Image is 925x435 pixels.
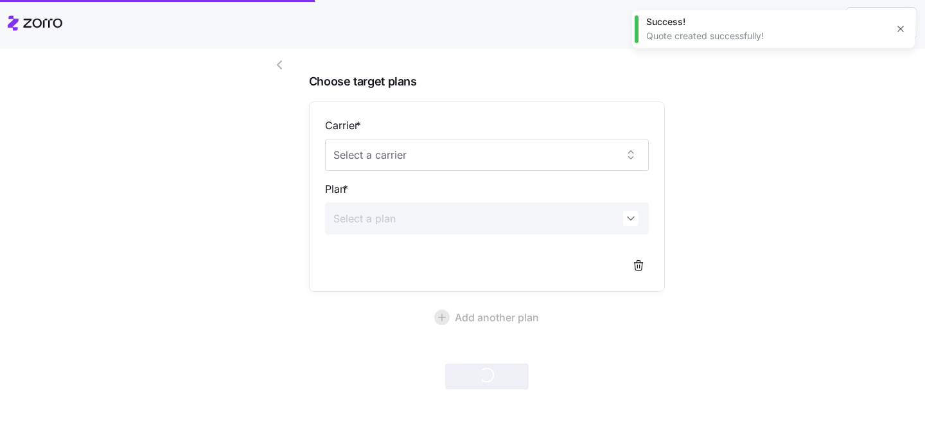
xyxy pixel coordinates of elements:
div: Success! [646,15,886,28]
button: Add another plan [309,302,665,333]
span: Add another plan [455,310,539,325]
span: Choose target plans [309,73,665,91]
input: Select a plan [325,202,649,235]
label: Plan [325,181,351,197]
label: Carrier [325,118,364,134]
svg: add icon [434,310,450,325]
input: Select a carrier [325,139,649,171]
div: Quote created successfully! [646,30,886,42]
